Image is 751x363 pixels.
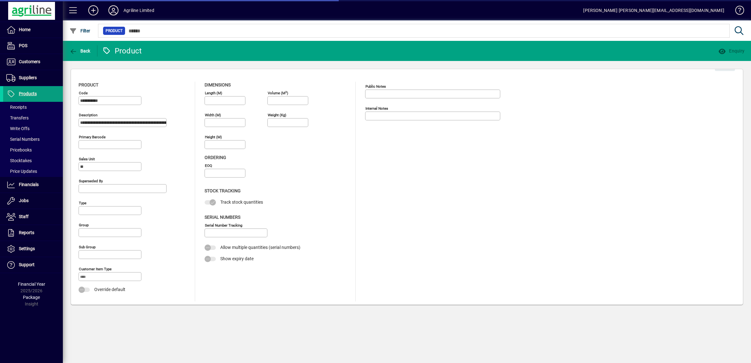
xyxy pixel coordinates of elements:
[205,91,222,95] mat-label: Length (m)
[79,223,89,227] mat-label: Group
[6,158,32,163] span: Stocktakes
[205,188,241,193] span: Stock Tracking
[205,223,242,227] mat-label: Serial Number tracking
[79,82,98,87] span: Product
[3,70,63,86] a: Suppliers
[220,256,254,261] span: Show expiry date
[123,5,154,15] div: Agriline Limited
[102,46,142,56] div: Product
[220,200,263,205] span: Track stock quantities
[19,230,34,235] span: Reports
[3,193,63,209] a: Jobs
[19,91,37,96] span: Products
[18,282,45,287] span: Financial Year
[3,38,63,54] a: POS
[3,155,63,166] a: Stocktakes
[19,75,37,80] span: Suppliers
[3,225,63,241] a: Reports
[205,215,240,220] span: Serial Numbers
[6,126,30,131] span: Write Offs
[205,163,212,168] mat-label: EOQ
[3,166,63,177] a: Price Updates
[19,262,35,267] span: Support
[731,1,743,22] a: Knowledge Base
[63,45,97,57] app-page-header-button: Back
[69,48,90,53] span: Back
[3,54,63,70] a: Customers
[3,177,63,193] a: Financials
[68,25,92,36] button: Filter
[220,245,300,250] span: Allow multiple quantities (serial numbers)
[79,135,106,139] mat-label: Primary barcode
[23,295,40,300] span: Package
[68,45,92,57] button: Back
[79,91,88,95] mat-label: Code
[79,179,103,183] mat-label: Superseded by
[79,157,95,161] mat-label: Sales unit
[3,209,63,225] a: Staff
[3,134,63,145] a: Serial Numbers
[3,102,63,113] a: Receipts
[3,257,63,273] a: Support
[19,198,29,203] span: Jobs
[6,147,32,152] span: Pricebooks
[79,245,96,249] mat-label: Sub group
[83,5,103,16] button: Add
[19,246,35,251] span: Settings
[3,241,63,257] a: Settings
[19,43,27,48] span: POS
[19,59,40,64] span: Customers
[19,182,39,187] span: Financials
[94,287,125,292] span: Override default
[106,28,123,34] span: Product
[19,27,30,32] span: Home
[103,5,123,16] button: Profile
[205,135,222,139] mat-label: Height (m)
[268,91,288,95] mat-label: Volume (m )
[6,115,29,120] span: Transfers
[6,137,40,142] span: Serial Numbers
[285,90,287,93] sup: 3
[3,113,63,123] a: Transfers
[205,82,231,87] span: Dimensions
[3,123,63,134] a: Write Offs
[583,5,724,15] div: [PERSON_NAME] [PERSON_NAME][EMAIL_ADDRESS][DOMAIN_NAME]
[79,201,86,205] mat-label: Type
[79,267,112,271] mat-label: Customer Item Type
[715,60,735,71] button: Edit
[69,28,90,33] span: Filter
[268,113,286,117] mat-label: Weight (Kg)
[19,214,29,219] span: Staff
[205,113,221,117] mat-label: Width (m)
[6,169,37,174] span: Price Updates
[3,145,63,155] a: Pricebooks
[79,113,97,117] mat-label: Description
[6,105,27,110] span: Receipts
[3,22,63,38] a: Home
[365,106,388,111] mat-label: Internal Notes
[365,84,386,89] mat-label: Public Notes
